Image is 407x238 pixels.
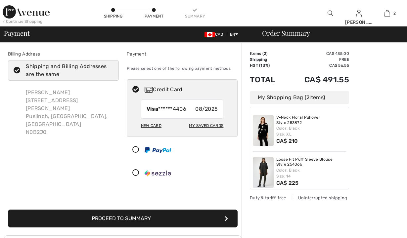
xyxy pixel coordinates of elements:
[264,51,266,56] span: 2
[345,19,373,26] div: [PERSON_NAME]
[250,57,286,62] td: Shipping
[21,83,119,141] div: [PERSON_NAME] [STREET_ADDRESS][PERSON_NAME] Puslinch, [GEOGRAPHIC_DATA], [GEOGRAPHIC_DATA] N0B2J0
[230,32,238,37] span: EN
[204,32,215,37] img: Canadian Dollar
[8,51,119,58] div: Billing Address
[276,180,299,186] span: CA$ 225
[4,30,29,36] span: Payment
[195,105,218,113] span: 08/2025
[276,138,298,144] span: CA$ 210
[3,19,43,24] div: < Continue Shopping
[144,13,164,19] div: Payment
[185,13,205,19] div: Summary
[286,68,349,91] td: CA$ 491.55
[145,86,233,94] div: Credit Card
[147,106,158,112] strong: Visa
[250,195,349,201] div: Duty & tariff-free | Uninterrupted shipping
[356,10,362,16] a: Sign In
[253,115,274,146] img: V-Neck Floral Pullover Style 253872
[356,9,362,17] img: My Info
[254,30,403,36] div: Order Summary
[141,120,161,131] div: New Card
[26,62,109,78] div: Shipping and Billing Addresses are the same
[189,120,223,131] div: My Saved Cards
[374,9,401,17] a: 2
[253,157,274,188] img: Loose Fit Puff Sleeve Blouse Style 254066
[250,51,286,57] td: Items ( )
[145,170,171,177] img: Sezzle
[127,60,238,77] div: Please select one of the following payment methods
[250,62,286,68] td: HST (13%)
[276,115,346,125] a: V-Neck Floral Pullover Style 253872
[328,9,333,17] img: search the website
[276,167,346,179] div: Color: Black Size: 14
[286,62,349,68] td: CA$ 56.55
[8,210,238,227] button: Proceed to Summary
[276,157,346,167] a: Loose Fit Puff Sleeve Blouse Style 254066
[103,13,123,19] div: Shipping
[393,10,396,16] span: 2
[204,32,226,37] span: CAD
[127,51,238,58] div: Payment
[276,125,346,137] div: Color: Black Size: XL
[250,91,349,104] div: My Shopping Bag ( Items)
[306,94,309,100] span: 2
[250,68,286,91] td: Total
[3,5,50,19] img: 1ère Avenue
[145,87,153,93] img: Credit Card
[286,57,349,62] td: Free
[286,51,349,57] td: CA$ 435.00
[145,147,171,153] img: PayPal
[384,9,390,17] img: My Bag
